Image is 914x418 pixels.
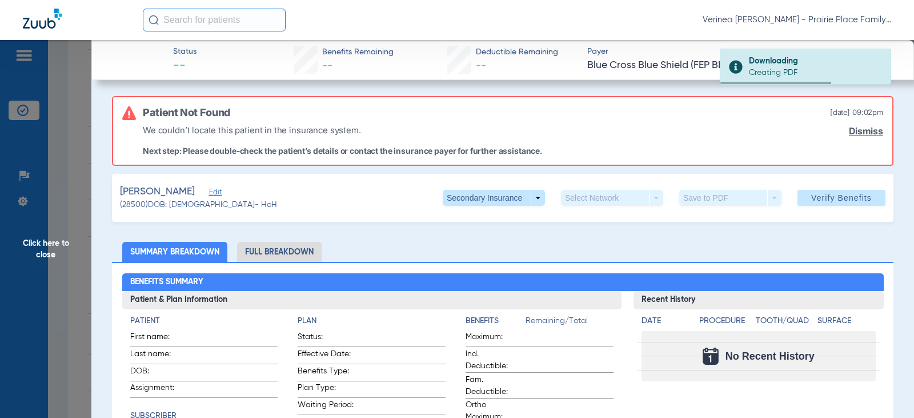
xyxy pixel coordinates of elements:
[298,315,446,327] h4: Plan
[298,382,354,397] span: Plan Type:
[830,106,883,119] span: [DATE] 09:02PM
[173,46,197,58] span: Status
[466,315,526,327] h4: Benefits
[699,315,751,331] app-breakdown-title: Procedure
[756,315,813,327] h4: Tooth/Quad
[209,188,219,199] span: Edit
[642,315,689,331] app-breakdown-title: Date
[149,15,159,25] img: Search Icon
[122,106,136,120] img: error-icon
[298,348,354,364] span: Effective Date:
[322,46,394,58] span: Benefits Remaining
[122,242,227,262] li: Summary Breakdown
[703,14,891,26] span: Verinea [PERSON_NAME] - Prairie Place Family Dental
[725,351,815,362] span: No Recent History
[143,124,542,137] p: We couldn’t locate this patient in the insurance system.
[642,315,689,327] h4: Date
[466,348,522,372] span: Ind. Deductible:
[749,67,881,78] div: Creating PDF
[476,61,486,71] span: --
[298,399,354,415] span: Waiting Period:
[817,315,875,331] app-breakdown-title: Surface
[466,315,526,331] app-breakdown-title: Benefits
[130,315,278,327] h4: Patient
[173,58,197,74] span: --
[122,291,622,309] h3: Patient & Plan Information
[749,55,881,67] div: Downloading
[23,9,62,29] img: Zuub Logo
[703,348,719,365] img: Calendar
[143,106,230,119] h6: Patient Not Found
[476,46,558,58] span: Deductible Remaining
[143,146,542,156] p: Next step: Please double-check the patient’s details or contact the insurance payer for further a...
[466,374,522,398] span: Fam. Deductible:
[443,190,545,206] button: Secondary Insurance
[143,9,286,31] input: Search for patients
[237,242,322,262] li: Full Breakdown
[122,273,884,292] h2: Benefits Summary
[797,190,885,206] button: Verify Benefits
[849,126,883,137] a: Dismiss
[322,61,332,71] span: --
[120,199,277,211] span: (28500) DOB: [DEMOGRAPHIC_DATA] - HoH
[634,291,883,309] h3: Recent History
[747,46,896,58] span: Verified On
[130,348,186,364] span: Last name:
[130,365,186,381] span: DOB:
[298,331,354,347] span: Status:
[130,382,186,397] span: Assignment:
[298,365,354,381] span: Benefits Type:
[130,331,186,347] span: First name:
[587,46,736,58] span: Payer
[811,193,872,202] span: Verify Benefits
[120,185,195,199] span: [PERSON_NAME]
[699,315,751,327] h4: Procedure
[466,331,522,347] span: Maximum:
[756,315,813,331] app-breakdown-title: Tooth/Quad
[587,58,736,73] span: Blue Cross Blue Shield (FEP BLUE DENTAL)
[526,315,614,331] span: Remaining/Total
[817,315,875,327] h4: Surface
